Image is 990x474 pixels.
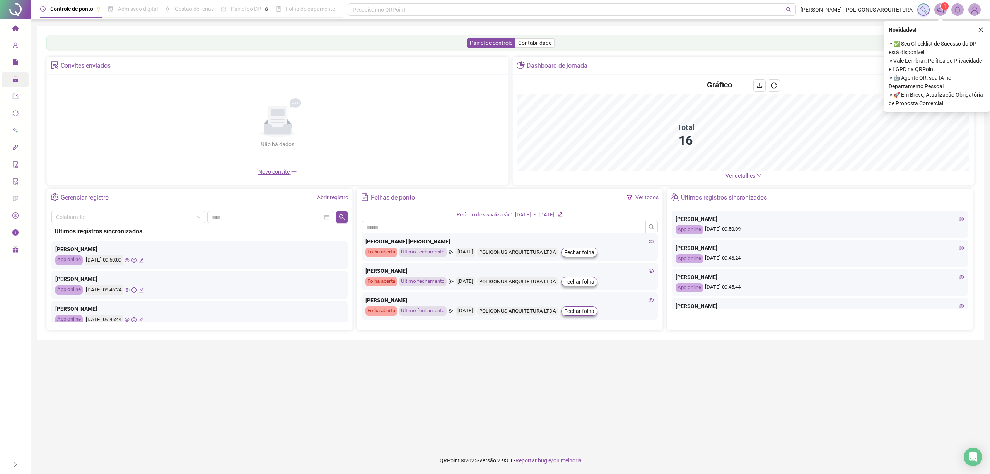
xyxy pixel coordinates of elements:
div: POLIGONUS ARQUITETURA LTDA [477,277,558,286]
span: solution [12,175,19,190]
sup: 1 [941,2,949,10]
div: [DATE] 09:46:24 [85,285,123,295]
span: right [13,462,18,467]
span: eye [649,239,654,244]
div: [DATE] [456,248,475,257]
span: global [131,258,137,263]
span: edit [139,287,144,293]
span: Reportar bug e/ou melhoria [515,457,582,464]
span: ⚬ Vale Lembrar: Política de Privacidade e LGPD na QRPoint [889,56,985,74]
div: [DATE] [456,306,475,316]
span: notification [937,6,944,13]
div: [DATE] 09:50:09 [676,225,964,234]
div: Último fechamento [399,248,447,257]
div: [DATE] 09:45:44 [85,315,123,325]
span: book [276,6,281,12]
span: eye [125,287,130,293]
span: search [786,7,792,13]
div: [PERSON_NAME] [PERSON_NAME] [365,237,654,246]
div: [DATE] 09:45:44 [676,283,964,292]
span: file-done [108,6,113,12]
span: api [12,141,19,156]
span: ⚬ 🚀 Em Breve, Atualização Obrigatória de Proposta Comercial [889,91,985,108]
span: Painel de controle [470,40,512,46]
span: file [12,56,19,71]
span: send [449,248,454,257]
span: solution [51,61,59,69]
div: [PERSON_NAME] [55,305,344,313]
button: Fechar folha [561,277,597,286]
span: edit [139,258,144,263]
div: Open Intercom Messenger [964,448,982,466]
div: Folha aberta [365,306,397,316]
div: Folha aberta [365,277,397,286]
div: [DATE] [456,277,475,286]
div: App online [55,315,83,325]
div: [PERSON_NAME] [365,267,654,275]
span: Admissão digital [118,6,158,12]
div: [DATE] [539,211,555,219]
span: download [756,82,763,89]
footer: QRPoint © 2025 - 2.93.1 - [31,447,990,474]
span: Gestão de férias [175,6,214,12]
span: global [131,317,137,322]
span: Folha de pagamento [286,6,335,12]
span: gift [12,243,19,258]
span: Fechar folha [564,277,594,286]
span: Contabilidade [518,40,551,46]
img: sparkle-icon.fc2bf0ac1784a2077858766a79e2daf3.svg [919,5,928,14]
span: send [449,306,454,316]
div: App online [676,254,703,263]
a: Ver todos [635,194,659,200]
div: [PERSON_NAME] [55,275,344,283]
button: Fechar folha [561,306,597,316]
span: search [649,224,655,230]
span: dashboard [221,6,226,12]
span: ⚬ 🤖 Agente QR: sua IA no Departamento Pessoal [889,74,985,91]
div: Folha aberta [365,248,397,257]
span: eye [959,303,964,309]
span: bell [954,6,961,13]
div: Último fechamento [399,306,447,316]
span: pushpin [96,7,101,12]
span: eye [959,216,964,222]
div: Gerenciar registro [61,191,109,204]
span: clock-circle [40,6,46,12]
span: lock [12,73,19,88]
a: Ver detalhes down [725,173,762,179]
span: Controle de ponto [50,6,93,12]
span: [PERSON_NAME] - POLIGONUS ARQUITETURA [801,5,913,14]
span: Fechar folha [564,307,594,315]
div: Período de visualização: [457,211,512,219]
span: eye [649,268,654,274]
div: [DATE] [515,211,531,219]
span: eye [125,317,130,322]
div: App online [676,283,703,292]
div: Não há dados [242,140,313,149]
div: - [534,211,536,219]
span: search [339,214,345,220]
h4: Gráfico [707,79,732,90]
span: eye [649,298,654,303]
span: global [131,287,137,293]
div: Últimos registros sincronizados [55,226,345,236]
span: ⚬ ✅ Seu Checklist de Sucesso do DP está disponível [889,39,985,56]
div: [PERSON_NAME] [676,215,964,223]
span: qrcode [12,192,19,207]
span: Fechar folha [564,248,594,257]
span: eye [959,245,964,251]
div: App online [676,225,703,234]
span: down [756,173,762,178]
span: edit [558,212,563,217]
span: Painel do DP [231,6,261,12]
span: pie-chart [517,61,525,69]
span: Novidades ! [889,26,917,34]
div: Folhas de ponto [371,191,415,204]
div: [PERSON_NAME] [55,245,344,253]
span: export [12,90,19,105]
span: home [12,22,19,37]
span: pushpin [264,7,269,12]
img: 19998 [969,4,980,15]
span: team [671,193,679,201]
span: edit [139,317,144,322]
